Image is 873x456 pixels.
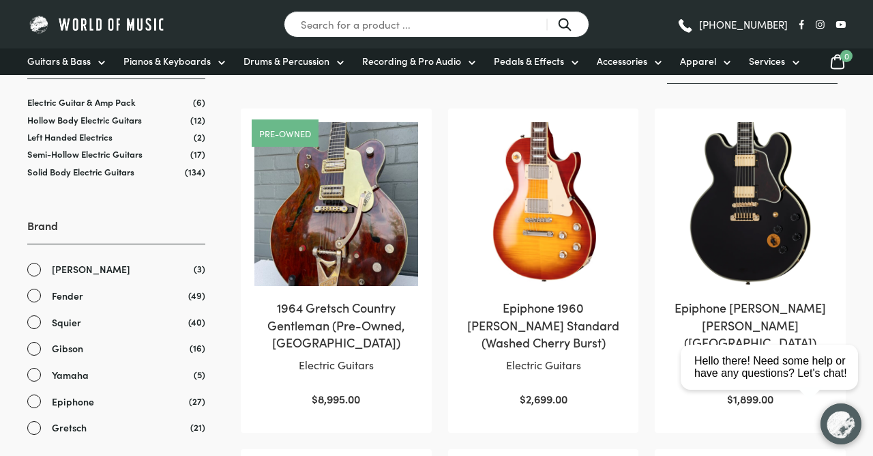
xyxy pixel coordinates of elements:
a: Gretsch [27,420,205,436]
span: Apparel [680,54,716,68]
div: Brand [27,218,205,436]
a: Pre-owned [259,129,311,138]
a: Left Handed Electrics [27,130,113,143]
iframe: Chat with our support team [675,306,873,456]
span: (2) [194,131,205,143]
a: Solid Body Electric Guitars [27,165,134,178]
span: (6) [193,96,205,108]
span: (21) [190,420,205,434]
span: (12) [190,114,205,126]
span: (134) [185,166,205,177]
span: Accessories [597,54,647,68]
a: Epiphone 1960 [PERSON_NAME] Standard (Washed Cherry Burst)Electric Guitars $2,699.00 [462,122,625,408]
span: Pedals & Effects [494,54,564,68]
bdi: 2,699.00 [520,391,567,406]
span: Recording & Pro Audio [362,54,461,68]
h2: Epiphone [PERSON_NAME] [PERSON_NAME] ([GEOGRAPHIC_DATA]) [668,299,832,351]
span: [PERSON_NAME] [52,261,130,277]
a: Squier [27,315,205,330]
span: Gibson [52,341,83,356]
h3: Brand [27,218,205,244]
span: Drums & Percussion [243,54,329,68]
a: Epiphone [PERSON_NAME] [PERSON_NAME] ([GEOGRAPHIC_DATA])Electric Guitars $1,899.00 [668,122,832,408]
a: Epiphone [27,394,205,410]
span: Gretsch [52,420,87,436]
span: (3) [194,261,205,276]
h2: 1964 Gretsch Country Gentleman (Pre-Owned, [GEOGRAPHIC_DATA]) [254,299,418,351]
span: [PHONE_NUMBER] [699,19,788,29]
p: Electric Guitars [254,356,418,374]
span: (49) [188,288,205,302]
a: Hollow Body Electric Guitars [27,113,142,126]
a: [PHONE_NUMBER] [677,14,788,35]
span: Services [749,54,785,68]
span: (5) [194,367,205,382]
span: Squier [52,315,81,330]
bdi: 8,995.00 [312,391,360,406]
span: $ [520,391,526,406]
span: Guitars & Bass [27,54,91,68]
a: [PERSON_NAME] [27,261,205,277]
a: Fender [27,288,205,304]
img: Epiphone 1960 Les Paul Standard Washed Cherry Burst Closeup 2 Close view [462,122,625,286]
span: Fender [52,288,83,304]
img: 1964 Gretsch Country Gentleman (Pre-Owned, OHSC) [254,122,418,286]
span: $ [312,391,318,406]
a: Yamaha [27,367,205,383]
span: (17) [190,148,205,160]
a: Electric Guitar & Amp Pack [27,96,136,109]
span: (27) [189,394,205,408]
img: World of Music [27,14,167,35]
span: Epiphone [52,394,94,410]
p: Electric Guitars [668,356,832,374]
img: Epiphone B.B. King Lucille Close View [668,122,832,286]
span: 0 [840,50,853,62]
span: (16) [190,341,205,355]
span: (40) [188,315,205,329]
a: Gibson [27,341,205,356]
span: Yamaha [52,367,89,383]
h2: Epiphone 1960 [PERSON_NAME] Standard (Washed Cherry Burst) [462,299,625,351]
a: Semi-Hollow Electric Guitars [27,147,143,160]
p: Electric Guitars [462,356,625,374]
span: Pianos & Keyboards [123,54,211,68]
input: Search for a product ... [284,11,589,38]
